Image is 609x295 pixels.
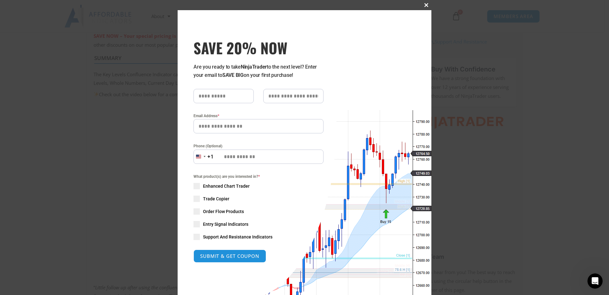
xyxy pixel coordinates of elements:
button: Selected country [193,150,214,164]
label: Order Flow Products [193,208,324,215]
span: What product(s) are you interested in? [193,173,324,180]
label: Enhanced Chart Trader [193,183,324,189]
strong: SAVE BIG [222,72,244,78]
p: Are you ready to take to the next level? Enter your email to on your first purchase! [193,63,324,79]
label: Email Address [193,113,324,119]
span: Enhanced Chart Trader [203,183,250,189]
span: Trade Copier [203,196,229,202]
label: Trade Copier [193,196,324,202]
h3: SAVE 20% NOW [193,39,324,57]
label: Entry Signal Indicators [193,221,324,227]
label: Phone (Optional) [193,143,324,149]
strong: NinjaTrader [241,64,267,70]
iframe: Intercom live chat [587,273,603,289]
span: Entry Signal Indicators [203,221,248,227]
span: Order Flow Products [203,208,244,215]
label: Support And Resistance Indicators [193,234,324,240]
span: Support And Resistance Indicators [203,234,272,240]
div: +1 [207,153,214,161]
button: SUBMIT & GET COUPON [193,250,266,263]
